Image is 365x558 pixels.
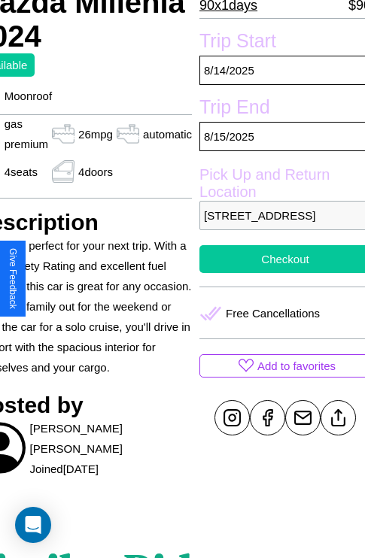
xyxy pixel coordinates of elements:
[48,160,78,183] img: gas
[5,162,38,182] p: 4 seats
[5,114,48,154] p: gas premium
[29,418,192,459] p: [PERSON_NAME] [PERSON_NAME]
[8,248,18,309] div: Give Feedback
[113,123,143,145] img: gas
[15,507,51,543] div: Open Intercom Messenger
[226,303,320,323] p: Free Cancellations
[48,123,78,145] img: gas
[78,162,113,182] p: 4 doors
[78,124,113,144] p: 26 mpg
[29,459,98,479] p: Joined [DATE]
[143,124,192,144] p: automatic
[257,356,336,376] p: Add to favorites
